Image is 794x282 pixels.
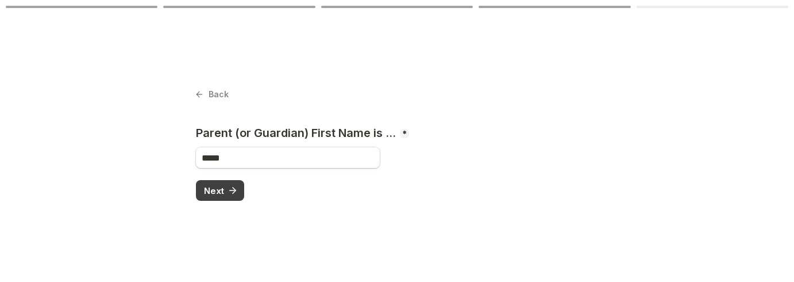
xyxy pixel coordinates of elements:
[196,126,399,140] h3: Parent (or Guardian) First Name is ...
[196,86,229,102] button: Back
[196,147,380,168] input: Parent (or Guardian) First Name is ...
[204,186,224,195] span: Next
[209,90,229,98] span: Back
[196,180,244,201] button: Next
